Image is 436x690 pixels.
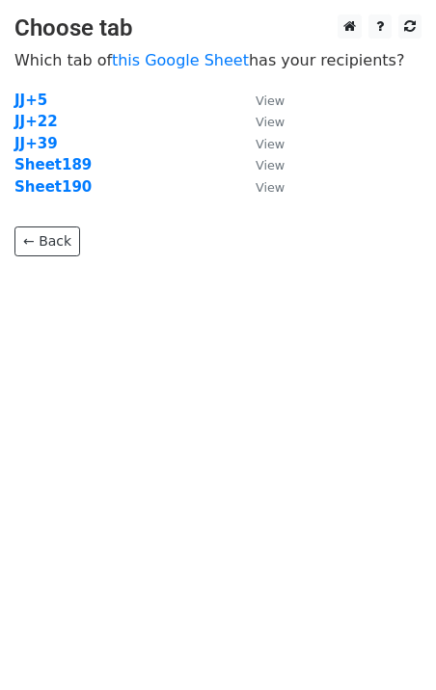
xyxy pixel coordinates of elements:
a: View [236,92,285,109]
a: ← Back [14,226,80,256]
h3: Choose tab [14,14,422,42]
a: View [236,135,285,152]
a: JJ+22 [14,113,58,130]
a: View [236,178,285,196]
a: JJ+5 [14,92,47,109]
a: Sheet190 [14,178,92,196]
a: View [236,113,285,130]
a: this Google Sheet [112,51,249,69]
a: View [236,156,285,173]
a: JJ+39 [14,135,58,152]
a: Sheet189 [14,156,92,173]
small: View [256,137,285,151]
small: View [256,180,285,195]
p: Which tab of has your recipients? [14,50,422,70]
small: View [256,93,285,108]
small: View [256,115,285,129]
small: View [256,158,285,172]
